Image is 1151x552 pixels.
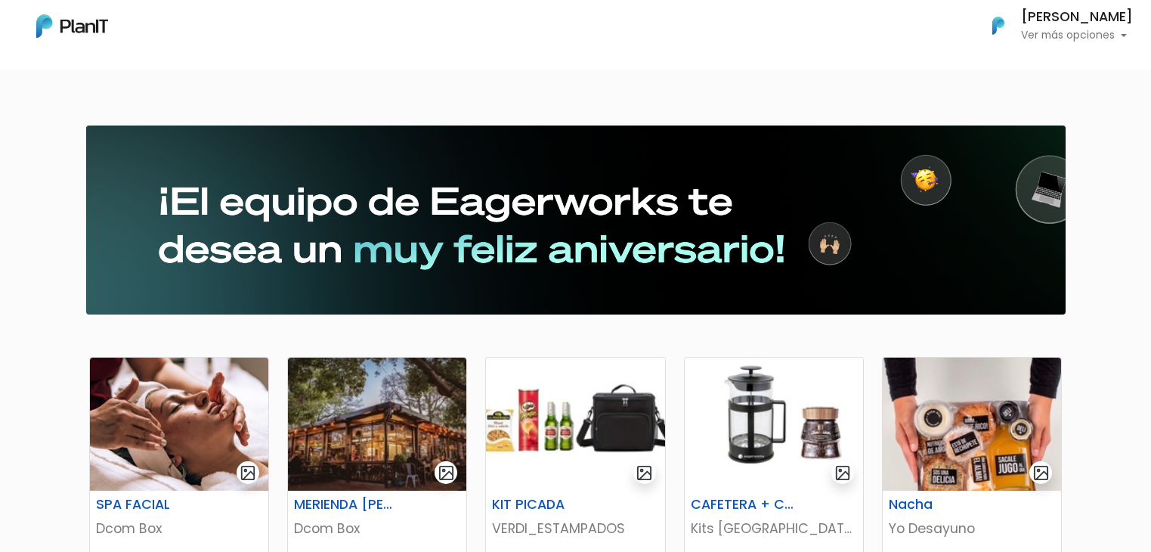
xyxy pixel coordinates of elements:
img: gallery-light [240,464,257,482]
p: Dcom Box [294,519,460,538]
img: thumb_63AE2317-F514-41F3-A209-2759B9902972.jpeg [685,358,863,491]
p: VERDI_ESTAMPADOS [492,519,658,538]
p: Ver más opciones [1021,30,1133,41]
img: gallery-light [438,464,455,482]
img: thumb_D894C8AE-60BF-4788-A814-9D6A2BE292DF.jpeg [883,358,1061,491]
p: Yo Desayuno [889,519,1055,538]
img: thumb_6349CFF3-484F-4BCD-9940-78224EC48F4B.jpeg [288,358,466,491]
h6: CAFETERA + CAFÉ [PERSON_NAME] [682,497,805,513]
p: Kits [GEOGRAPHIC_DATA] [691,519,857,538]
h6: SPA FACIAL [87,497,210,513]
img: gallery-light [834,464,852,482]
img: gallery-light [1032,464,1050,482]
img: PlanIt Logo [982,9,1015,42]
img: thumb_B5069BE2-F4D7-4801-A181-DF9E184C69A6.jpeg [486,358,664,491]
h6: MERIENDA [PERSON_NAME] CAFÉ [285,497,408,513]
img: thumb_2AAA59ED-4AB8-4286-ADA8-D238202BF1A2.jpeg [90,358,268,491]
h6: Nacha [880,497,1003,513]
h6: KIT PICADA [483,497,606,513]
p: Dcom Box [96,519,262,538]
h6: [PERSON_NAME] [1021,11,1133,24]
button: PlanIt Logo [PERSON_NAME] Ver más opciones [973,6,1133,45]
img: gallery-light [636,464,653,482]
img: PlanIt Logo [36,14,108,38]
